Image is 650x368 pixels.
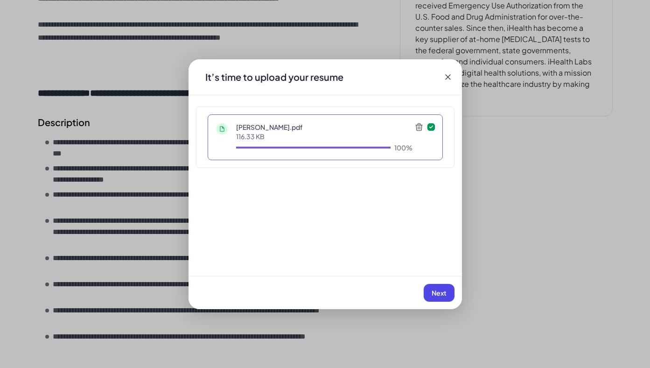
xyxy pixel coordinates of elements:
span: Next [432,289,447,297]
div: It’s time to upload your resume [198,71,351,84]
div: 100% [394,143,412,152]
p: 116.33 KB [236,132,412,141]
button: Next [424,284,454,302]
p: [PERSON_NAME].pdf [236,122,412,132]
